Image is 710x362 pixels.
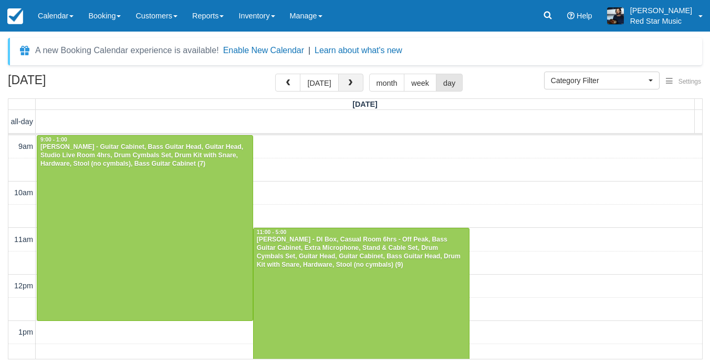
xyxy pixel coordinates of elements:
span: [DATE] [352,100,378,108]
span: 11am [14,235,33,244]
span: Help [577,12,592,20]
img: A1 [607,7,624,24]
img: checkfront-main-nav-mini-logo.png [7,8,23,24]
p: [PERSON_NAME] [630,5,692,16]
p: Red Star Music [630,16,692,26]
span: Category Filter [551,75,646,86]
span: 10am [14,188,33,197]
div: A new Booking Calendar experience is available! [35,44,219,57]
button: month [369,74,405,92]
span: 9am [18,142,33,150]
button: Category Filter [544,72,660,89]
span: 1pm [18,328,33,336]
button: Settings [660,74,707,89]
button: week [404,74,436,92]
button: Enable New Calendar [223,45,304,56]
span: | [308,46,310,55]
span: all-day [11,117,33,126]
span: 9:00 - 1:00 [40,137,67,143]
span: 12pm [14,281,33,290]
span: 11:00 - 5:00 [257,229,287,235]
h2: [DATE] [8,74,141,93]
button: day [436,74,463,92]
button: [DATE] [300,74,338,92]
div: [PERSON_NAME] - Guitar Cabinet, Bass Guitar Head, Guitar Head, Studio Live Room 4hrs, Drum Cymbal... [40,143,250,168]
span: Settings [678,78,701,85]
div: [PERSON_NAME] - DI Box, Casual Room 6hrs - Off Peak, Bass Guitar Cabinet, Extra Microphone, Stand... [256,236,466,269]
i: Help [567,12,575,19]
a: 9:00 - 1:00[PERSON_NAME] - Guitar Cabinet, Bass Guitar Head, Guitar Head, Studio Live Room 4hrs, ... [37,135,253,321]
a: Learn about what's new [315,46,402,55]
